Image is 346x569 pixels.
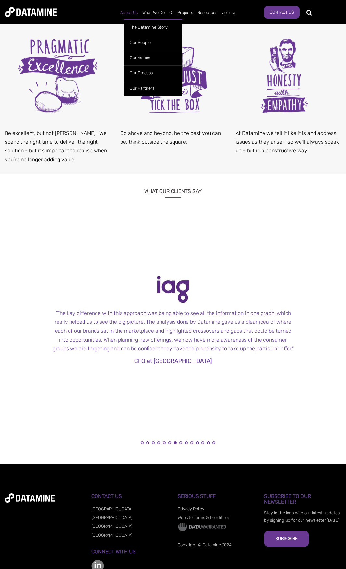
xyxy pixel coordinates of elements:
[264,531,309,547] button: Subscribe
[179,441,182,444] button: 8
[124,35,182,50] a: Our People
[134,357,212,365] strong: CFO at [GEOGRAPHIC_DATA]
[178,515,230,520] a: Website Terms & Conditions
[178,541,255,549] p: Copyright © Datamine 2024
[157,441,160,444] button: 4
[91,549,168,555] h3: Connect with us
[5,7,57,17] img: Datamine
[174,441,177,444] button: 7
[236,129,341,155] p: At Datamine we tell it like it is and address issues as they arise – so we'll always speak up – b...
[242,30,335,122] img: Honesty with Empathy
[91,515,133,520] a: [GEOGRAPHIC_DATA]
[91,524,133,529] a: [GEOGRAPHIC_DATA]
[178,506,204,511] a: Privacy Policy
[190,441,193,444] button: 10
[178,493,255,499] h3: Serious Stuff
[11,30,104,122] img: Pragmatic excellence
[185,441,188,444] button: 9
[141,441,144,444] button: 1
[124,81,182,96] a: Our Partners
[264,6,300,19] a: Contact Us
[124,50,182,65] a: Our Values
[91,533,133,537] a: [GEOGRAPHIC_DATA]
[120,129,226,146] p: Go above and beyond, be the best you can be, think outside the square.
[195,4,220,21] a: Resources
[152,441,155,444] button: 3
[118,4,140,21] a: About Us
[124,19,182,35] a: The Datamine Story
[91,493,168,499] h3: Contact Us
[53,310,294,352] span: "The key difference with this approach was being able to see all the information in one graph, wh...
[264,510,341,524] p: Stay in the loop with our latest updates by signing up for our newsletter [DATE]!
[124,65,182,81] a: Our Process
[5,129,110,164] p: Be excellent, but not [PERSON_NAME]. We spend the right time to deliver the right solution - but ...
[167,4,195,21] a: Our Projects
[146,441,149,444] button: 2
[201,441,204,444] button: 12
[212,441,215,444] button: 14
[220,4,238,21] a: Join Us
[157,273,189,305] img: iag
[207,441,210,444] button: 13
[264,493,341,505] h3: Subscribe to our Newsletter
[163,441,166,444] button: 5
[168,441,171,444] button: 6
[91,506,133,511] a: [GEOGRAPHIC_DATA]
[5,493,55,503] img: datamine-logo-white
[178,522,226,532] img: Data Warranted Logo
[196,441,199,444] button: 11
[140,4,167,21] a: What We Do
